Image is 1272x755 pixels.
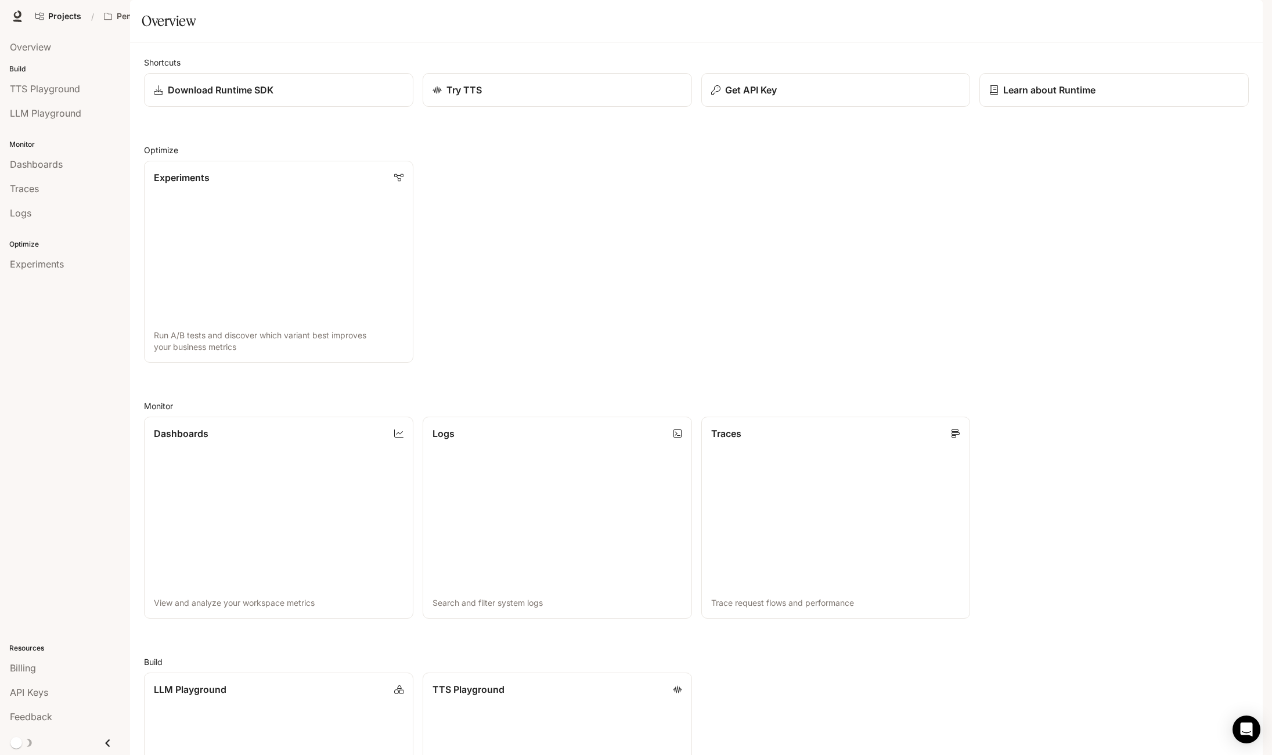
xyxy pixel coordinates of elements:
p: Learn about Runtime [1003,83,1096,97]
button: Open workspace menu [99,5,200,28]
button: Get API Key [701,73,971,107]
p: LLM Playground [154,682,226,696]
p: Search and filter system logs [433,597,682,609]
span: Projects [48,12,81,21]
a: Go to projects [30,5,87,28]
h1: Overview [142,9,196,32]
a: Try TTS [423,73,692,107]
p: Logs [433,427,455,440]
a: TracesTrace request flows and performance [701,417,971,619]
div: / [87,10,99,23]
a: LogsSearch and filter system logs [423,417,692,619]
p: TTS Playground [433,682,505,696]
p: Experiments [154,171,210,185]
p: Traces [711,427,741,440]
a: Download Runtime SDK [144,73,413,107]
div: Open Intercom Messenger [1233,716,1260,743]
a: Learn about Runtime [979,73,1249,107]
p: Trace request flows and performance [711,597,961,609]
p: Dashboards [154,427,208,440]
h2: Optimize [144,144,1249,156]
p: Pen Pals [Production] [117,12,182,21]
a: DashboardsView and analyze your workspace metrics [144,417,413,619]
p: Try TTS [446,83,482,97]
p: Run A/B tests and discover which variant best improves your business metrics [154,330,403,353]
h2: Build [144,656,1249,668]
p: Get API Key [725,83,777,97]
a: ExperimentsRun A/B tests and discover which variant best improves your business metrics [144,161,413,363]
h2: Shortcuts [144,56,1249,68]
p: Download Runtime SDK [168,83,273,97]
h2: Monitor [144,400,1249,412]
p: View and analyze your workspace metrics [154,597,403,609]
